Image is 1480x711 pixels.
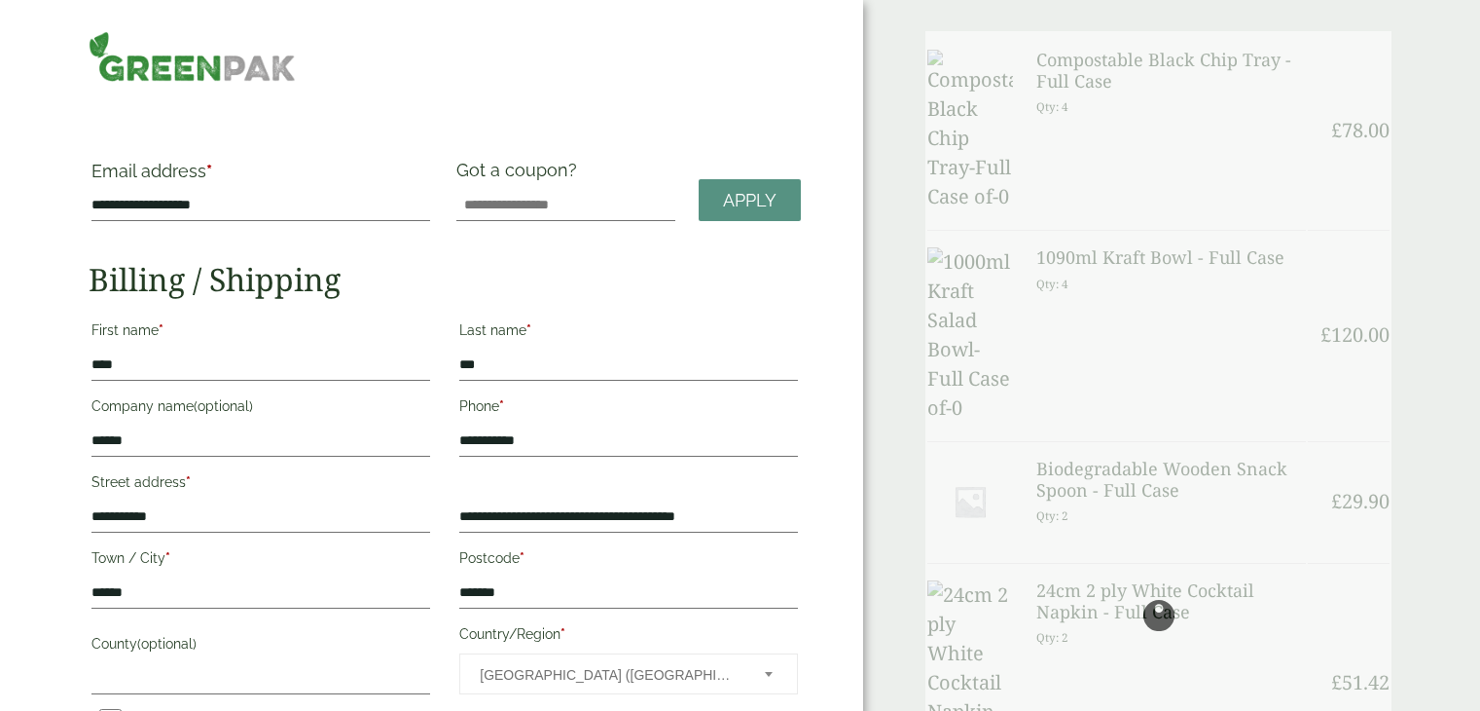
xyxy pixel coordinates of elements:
label: Phone [459,393,798,426]
abbr: required [165,550,170,566]
span: Apply [723,190,776,211]
abbr: required [186,474,191,490]
label: Postcode [459,544,798,578]
abbr: required [526,322,531,338]
abbr: required [560,626,565,642]
span: (optional) [194,398,253,414]
label: Country/Region [459,620,798,654]
label: Email address [91,163,430,190]
abbr: required [520,550,524,566]
label: Company name [91,393,430,426]
label: Last name [459,317,798,350]
label: Town / City [91,544,430,578]
label: First name [91,317,430,350]
label: County [91,630,430,663]
img: GreenPak Supplies [89,31,295,82]
abbr: required [159,322,163,338]
h2: Billing / Shipping [89,261,801,298]
label: Street address [91,468,430,502]
abbr: required [206,161,212,181]
abbr: required [499,398,504,414]
span: United Kingdom (UK) [480,655,739,695]
span: (optional) [137,636,197,652]
label: Got a coupon? [456,160,585,190]
span: Country/Region [459,654,798,694]
a: Apply [699,179,801,221]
